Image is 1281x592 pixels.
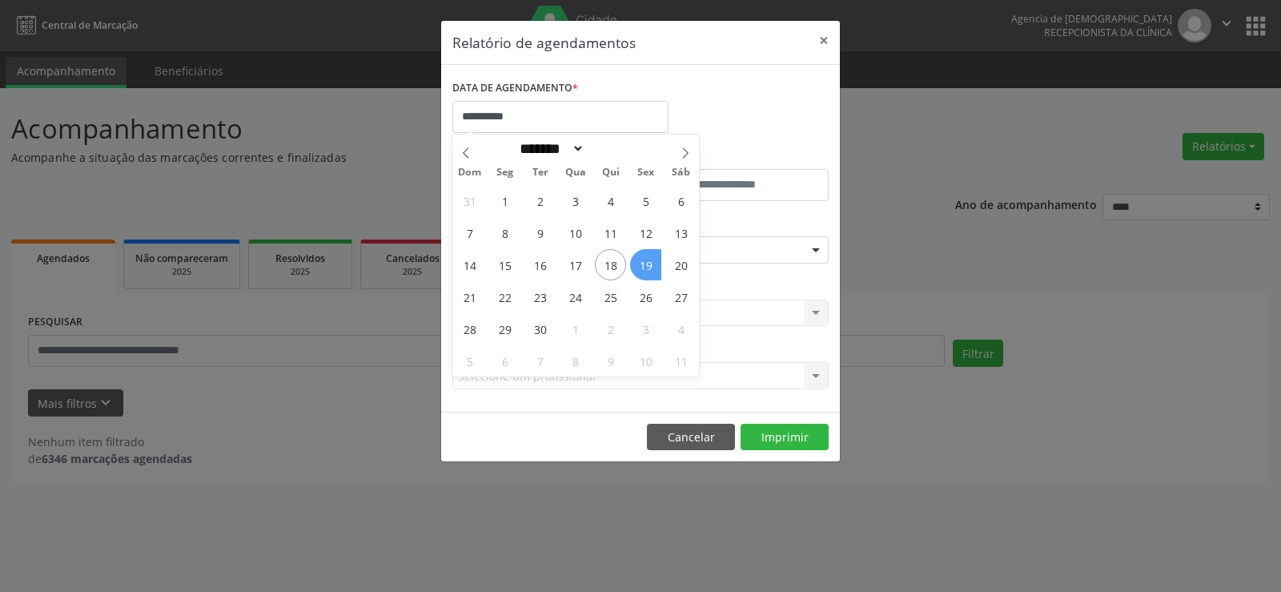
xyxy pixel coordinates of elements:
span: Setembro 26, 2025 [630,281,661,312]
span: Outubro 8, 2025 [560,345,591,377]
span: Outubro 11, 2025 [665,345,697,377]
span: Outubro 4, 2025 [665,313,697,344]
span: Outubro 5, 2025 [454,345,485,377]
span: Setembro 14, 2025 [454,249,485,280]
span: Setembro 4, 2025 [595,185,626,216]
span: Setembro 8, 2025 [489,217,520,248]
button: Close [808,21,840,60]
span: Setembro 20, 2025 [665,249,697,280]
span: Setembro 5, 2025 [630,185,661,216]
span: Outubro 7, 2025 [524,345,556,377]
span: Setembro 16, 2025 [524,249,556,280]
select: Month [514,140,584,157]
span: Agosto 31, 2025 [454,185,485,216]
span: Outubro 2, 2025 [595,313,626,344]
span: Setembro 15, 2025 [489,249,520,280]
span: Ter [523,167,558,178]
span: Outubro 6, 2025 [489,345,520,377]
span: Setembro 1, 2025 [489,185,520,216]
span: Setembro 29, 2025 [489,313,520,344]
span: Outubro 10, 2025 [630,345,661,377]
span: Setembro 28, 2025 [454,313,485,344]
button: Imprimir [741,424,829,451]
span: Setembro 24, 2025 [560,281,591,312]
span: Setembro 2, 2025 [524,185,556,216]
span: Setembro 27, 2025 [665,281,697,312]
span: Setembro 9, 2025 [524,217,556,248]
span: Setembro 6, 2025 [665,185,697,216]
input: Year [584,140,637,157]
span: Setembro 12, 2025 [630,217,661,248]
span: Setembro 22, 2025 [489,281,520,312]
span: Setembro 19, 2025 [630,249,661,280]
label: ATÉ [645,144,829,169]
span: Sex [628,167,664,178]
span: Outubro 1, 2025 [560,313,591,344]
span: Outubro 9, 2025 [595,345,626,377]
span: Sáb [664,167,699,178]
span: Setembro 30, 2025 [524,313,556,344]
span: Setembro 3, 2025 [560,185,591,216]
span: Setembro 17, 2025 [560,249,591,280]
span: Dom [452,167,488,178]
span: Seg [488,167,523,178]
span: Setembro 13, 2025 [665,217,697,248]
button: Cancelar [647,424,735,451]
span: Setembro 18, 2025 [595,249,626,280]
span: Setembro 10, 2025 [560,217,591,248]
span: Qua [558,167,593,178]
span: Setembro 23, 2025 [524,281,556,312]
label: DATA DE AGENDAMENTO [452,76,578,101]
span: Setembro 21, 2025 [454,281,485,312]
span: Outubro 3, 2025 [630,313,661,344]
h5: Relatório de agendamentos [452,32,636,53]
span: Setembro 7, 2025 [454,217,485,248]
span: Qui [593,167,628,178]
span: Setembro 11, 2025 [595,217,626,248]
span: Setembro 25, 2025 [595,281,626,312]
